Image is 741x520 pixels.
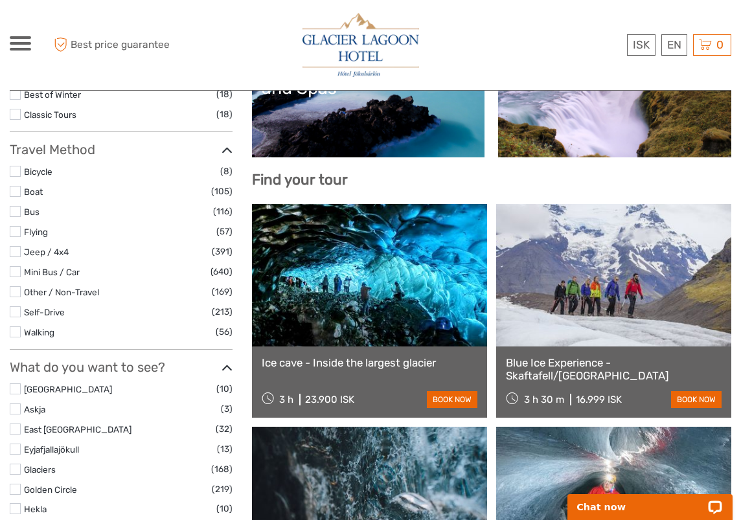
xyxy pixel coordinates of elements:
[216,224,233,239] span: (57)
[262,356,477,369] a: Ice cave - Inside the largest glacier
[216,381,233,396] span: (10)
[24,384,112,394] a: [GEOGRAPHIC_DATA]
[211,184,233,199] span: (105)
[10,359,233,375] h3: What do you want to see?
[217,442,233,457] span: (13)
[24,287,99,297] a: Other / Non-Travel
[262,57,475,148] a: Lagoons, Nature Baths and Spas
[24,227,48,237] a: Flying
[508,57,722,148] a: Golden Circle
[24,109,76,120] a: Classic Tours
[216,87,233,102] span: (18)
[216,324,233,339] span: (56)
[24,267,80,277] a: Mini Bus / Car
[24,187,43,197] a: Boat
[212,244,233,259] span: (391)
[279,394,293,405] span: 3 h
[305,394,354,405] div: 23.900 ISK
[506,356,722,383] a: Blue Ice Experience - Skaftafell/[GEOGRAPHIC_DATA]
[24,444,79,455] a: Eyjafjallajökull
[216,422,233,436] span: (32)
[212,284,233,299] span: (169)
[252,171,348,188] b: Find your tour
[24,207,40,217] a: Bus
[51,34,190,56] span: Best price guarantee
[671,391,722,408] a: book now
[576,394,622,405] div: 16.999 ISK
[24,327,54,337] a: Walking
[211,462,233,477] span: (168)
[24,307,65,317] a: Self-Drive
[302,13,419,77] img: 2790-86ba44ba-e5e5-4a53-8ab7-28051417b7bc_logo_big.jpg
[559,479,741,520] iframe: LiveChat chat widget
[24,166,52,177] a: Bicycle
[427,391,477,408] a: book now
[24,504,47,514] a: Hekla
[212,304,233,319] span: (213)
[24,404,45,414] a: Askja
[661,34,687,56] div: EN
[220,164,233,179] span: (8)
[24,89,81,100] a: Best of Winter
[24,464,56,475] a: Glaciers
[10,142,233,157] h3: Travel Method
[221,401,233,416] span: (3)
[216,107,233,122] span: (18)
[524,394,564,405] span: 3 h 30 m
[24,247,69,257] a: Jeep / 4x4
[216,501,233,516] span: (10)
[213,204,233,219] span: (116)
[211,264,233,279] span: (640)
[714,38,725,51] span: 0
[24,424,131,435] a: East [GEOGRAPHIC_DATA]
[24,484,77,495] a: Golden Circle
[212,482,233,497] span: (219)
[633,38,650,51] span: ISK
